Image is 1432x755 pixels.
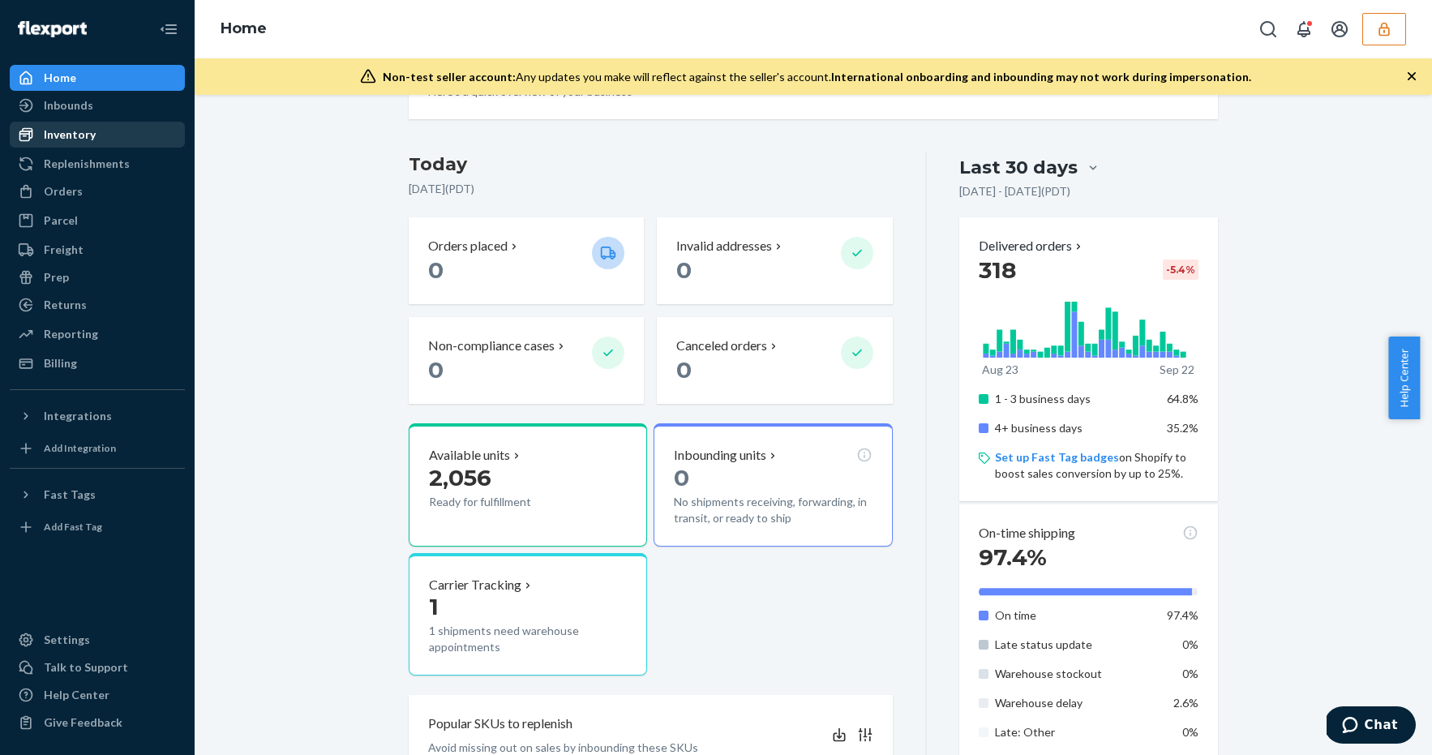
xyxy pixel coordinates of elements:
[10,654,185,680] button: Talk to Support
[1163,260,1198,280] div: -5.4 %
[44,441,116,455] div: Add Integration
[429,623,627,655] p: 1 shipments need warehouse appointments
[1167,392,1198,405] span: 64.8%
[1167,421,1198,435] span: 35.2%
[428,237,508,255] p: Orders placed
[982,362,1018,378] p: Aug 23
[657,317,892,404] button: Canceled orders 0
[409,181,893,197] p: [DATE] ( PDT )
[1252,13,1284,45] button: Open Search Box
[1160,362,1194,378] p: Sep 22
[10,237,185,263] a: Freight
[44,127,96,143] div: Inventory
[10,151,185,177] a: Replenishments
[10,178,185,204] a: Orders
[1388,337,1420,419] button: Help Center
[44,520,102,534] div: Add Fast Tag
[383,69,1251,85] div: Any updates you make will reflect against the seller's account.
[152,13,185,45] button: Close Navigation
[409,217,644,304] button: Orders placed 0
[674,464,689,491] span: 0
[428,337,555,355] p: Non-compliance cases
[674,446,766,465] p: Inbounding units
[10,403,185,429] button: Integrations
[44,297,87,313] div: Returns
[995,637,1155,653] p: Late status update
[676,256,692,284] span: 0
[429,494,579,510] p: Ready for fulfillment
[44,183,83,199] div: Orders
[44,70,76,86] div: Home
[1182,667,1198,680] span: 0%
[409,553,647,676] button: Carrier Tracking11 shipments need warehouse appointments
[429,464,491,491] span: 2,056
[10,264,185,290] a: Prep
[1173,696,1198,710] span: 2.6%
[44,242,84,258] div: Freight
[676,356,692,384] span: 0
[44,487,96,503] div: Fast Tags
[1323,13,1356,45] button: Open account menu
[657,217,892,304] button: Invalid addresses 0
[674,494,872,526] p: No shipments receiving, forwarding, in transit, or ready to ship
[44,659,128,676] div: Talk to Support
[995,695,1155,711] p: Warehouse delay
[409,152,893,178] h3: Today
[10,65,185,91] a: Home
[1167,608,1198,622] span: 97.4%
[10,350,185,376] a: Billing
[676,337,767,355] p: Canceled orders
[10,514,185,540] a: Add Fast Tag
[1182,637,1198,651] span: 0%
[10,321,185,347] a: Reporting
[831,70,1251,84] span: International onboarding and inbounding may not work during impersonation.
[44,326,98,342] div: Reporting
[208,6,280,53] ol: breadcrumbs
[428,256,444,284] span: 0
[429,576,521,594] p: Carrier Tracking
[221,19,267,37] a: Home
[10,627,185,653] a: Settings
[995,450,1119,464] a: Set up Fast Tag badges
[10,482,185,508] button: Fast Tags
[10,92,185,118] a: Inbounds
[995,607,1155,624] p: On time
[979,543,1047,571] span: 97.4%
[1182,725,1198,739] span: 0%
[10,682,185,708] a: Help Center
[383,70,516,84] span: Non-test seller account:
[995,449,1198,482] p: on Shopify to boost sales conversion by up to 25%.
[959,183,1070,199] p: [DATE] - [DATE] ( PDT )
[959,155,1078,180] div: Last 30 days
[676,237,772,255] p: Invalid addresses
[654,423,892,547] button: Inbounding units0No shipments receiving, forwarding, in transit, or ready to ship
[995,724,1155,740] p: Late: Other
[979,237,1085,255] button: Delivered orders
[1288,13,1320,45] button: Open notifications
[44,687,109,703] div: Help Center
[10,122,185,148] a: Inventory
[44,632,90,648] div: Settings
[44,156,130,172] div: Replenishments
[10,208,185,234] a: Parcel
[409,423,647,547] button: Available units2,056Ready for fulfillment
[10,710,185,736] button: Give Feedback
[995,666,1155,682] p: Warehouse stockout
[979,256,1016,284] span: 318
[18,21,87,37] img: Flexport logo
[1327,706,1416,747] iframe: Opens a widget where you can chat to one of our agents
[428,714,572,733] p: Popular SKUs to replenish
[44,97,93,114] div: Inbounds
[429,593,439,620] span: 1
[44,269,69,285] div: Prep
[979,524,1075,543] p: On-time shipping
[44,714,122,731] div: Give Feedback
[995,391,1155,407] p: 1 - 3 business days
[44,212,78,229] div: Parcel
[44,408,112,424] div: Integrations
[428,356,444,384] span: 0
[44,355,77,371] div: Billing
